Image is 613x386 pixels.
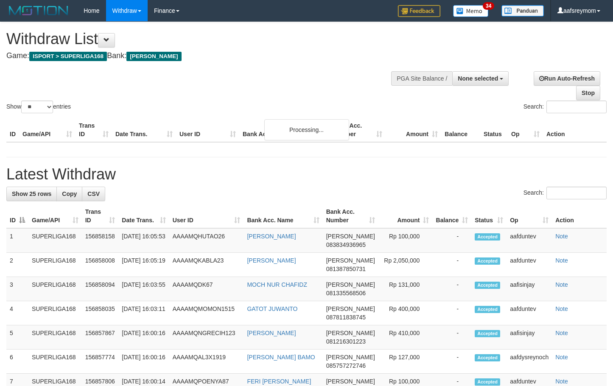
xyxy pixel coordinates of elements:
td: AAAAMQKABLA23 [169,253,244,277]
input: Search: [546,187,607,199]
td: AAAAMQMOMON1515 [169,301,244,325]
td: SUPERLIGA168 [28,325,82,350]
span: 34 [483,2,494,10]
span: Copy 081335568506 to clipboard [326,290,366,296]
td: Rp 131,000 [378,277,433,301]
td: SUPERLIGA168 [28,228,82,253]
td: Rp 400,000 [378,301,433,325]
th: Date Trans.: activate to sort column ascending [118,204,169,228]
span: Accepted [475,233,500,241]
td: 156858094 [82,277,119,301]
a: Show 25 rows [6,187,57,201]
span: [PERSON_NAME] [326,378,375,385]
td: AAAAMQDK67 [169,277,244,301]
th: Trans ID: activate to sort column ascending [82,204,119,228]
td: SUPERLIGA168 [28,277,82,301]
th: Status [480,118,508,142]
td: aafisinjay [507,277,552,301]
span: [PERSON_NAME] [326,305,375,312]
h1: Latest Withdraw [6,166,607,183]
th: ID [6,118,19,142]
label: Show entries [6,101,71,113]
span: Copy 083834936965 to clipboard [326,241,366,248]
span: Copy 087811838745 to clipboard [326,314,366,321]
th: Amount: activate to sort column ascending [378,204,433,228]
a: [PERSON_NAME] [247,257,296,264]
span: CSV [87,190,100,197]
th: Date Trans. [112,118,176,142]
th: User ID: activate to sort column ascending [169,204,244,228]
a: [PERSON_NAME] BAMO [247,354,315,361]
a: [PERSON_NAME] [247,233,296,240]
a: Stop [576,86,600,100]
label: Search: [523,101,607,113]
th: Status: activate to sort column ascending [471,204,507,228]
span: Copy 085757272746 to clipboard [326,362,366,369]
td: aafduntev [507,228,552,253]
td: SUPERLIGA168 [28,253,82,277]
th: Bank Acc. Name: activate to sort column ascending [244,204,322,228]
span: Accepted [475,378,500,386]
input: Search: [546,101,607,113]
span: None selected [458,75,498,82]
a: MOCH NUR CHAFIDZ [247,281,307,288]
span: [PERSON_NAME] [126,52,181,61]
td: [DATE] 16:00:16 [118,350,169,374]
th: Op: activate to sort column ascending [507,204,552,228]
th: ID: activate to sort column descending [6,204,28,228]
span: [PERSON_NAME] [326,330,375,336]
th: Trans ID [76,118,112,142]
a: GATOT JUWANTO [247,305,297,312]
td: - [432,277,471,301]
span: [PERSON_NAME] [326,354,375,361]
td: Rp 100,000 [378,228,433,253]
td: [DATE] 16:05:19 [118,253,169,277]
td: [DATE] 16:03:55 [118,277,169,301]
div: PGA Site Balance / [391,71,452,86]
h1: Withdraw List [6,31,400,48]
a: Note [555,233,568,240]
td: SUPERLIGA168 [28,301,82,325]
td: - [432,228,471,253]
td: aafduntev [507,253,552,277]
td: 156858035 [82,301,119,325]
a: Note [555,305,568,312]
th: Op [508,118,543,142]
label: Search: [523,187,607,199]
th: Balance: activate to sort column ascending [432,204,471,228]
select: Showentries [21,101,53,113]
td: 156857774 [82,350,119,374]
button: None selected [452,71,509,86]
div: Processing... [264,119,349,140]
td: 156857867 [82,325,119,350]
td: 2 [6,253,28,277]
td: aafisinjay [507,325,552,350]
th: Action [543,118,607,142]
span: ISPORT > SUPERLIGA168 [29,52,107,61]
img: MOTION_logo.png [6,4,71,17]
td: 1 [6,228,28,253]
th: Bank Acc. Number: activate to sort column ascending [323,204,378,228]
td: aafduntev [507,301,552,325]
td: [DATE] 16:05:53 [118,228,169,253]
span: [PERSON_NAME] [326,233,375,240]
td: - [432,350,471,374]
a: CSV [82,187,105,201]
img: Feedback.jpg [398,5,440,17]
span: Accepted [475,330,500,337]
td: [DATE] 16:03:11 [118,301,169,325]
td: Rp 127,000 [378,350,433,374]
span: Copy 081216301223 to clipboard [326,338,366,345]
h4: Game: Bank: [6,52,400,60]
a: Note [555,378,568,385]
span: Accepted [475,282,500,289]
td: AAAAMQNGRECIH123 [169,325,244,350]
span: Copy 081387850731 to clipboard [326,266,366,272]
img: Button%20Memo.svg [453,5,489,17]
th: Balance [441,118,480,142]
td: 4 [6,301,28,325]
td: 5 [6,325,28,350]
img: panduan.png [501,5,544,17]
th: User ID [176,118,239,142]
span: Accepted [475,354,500,361]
